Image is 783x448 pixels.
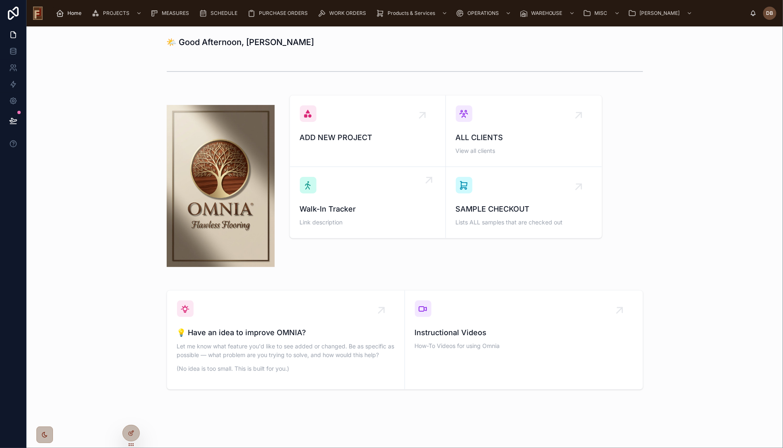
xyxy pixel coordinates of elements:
[531,10,563,17] span: WAREHOUSE
[89,6,146,21] a: PROJECTS
[245,6,314,21] a: PURCHASE ORDERS
[467,10,499,17] span: OPERATIONS
[766,10,773,17] span: DB
[415,327,633,338] span: Instructional Videos
[415,342,633,350] span: How-To Videos for using Omnia
[595,10,608,17] span: MISC
[259,10,308,17] span: PURCHASE ORDERS
[290,167,446,238] a: Walk-In TrackerLink description
[167,291,405,389] a: 💡 Have an idea to improve OMNIA?Let me know what feature you'd like to see added or changed. Be a...
[517,6,579,21] a: WAREHOUSE
[196,6,243,21] a: SCHEDULE
[300,203,436,215] span: Walk-In Tracker
[49,4,750,22] div: scrollable content
[177,364,395,373] p: (No idea is too small. This is built for you.)
[300,218,436,226] span: Link description
[453,6,515,21] a: OPERATIONS
[162,10,189,17] span: MEASURES
[177,342,395,359] p: Let me know what feature you'd like to see added or changed. Be as specific as possible — what pr...
[405,291,643,389] a: Instructional VideosHow-To Videos for using Omnia
[456,132,592,143] span: ALL CLIENTS
[581,6,624,21] a: MISC
[626,6,697,21] a: [PERSON_NAME]
[167,105,275,267] img: 34222-Omnia-logo---final.jpg
[103,10,129,17] span: PROJECTS
[456,203,592,215] span: SAMPLE CHECKOUT
[456,218,592,226] span: Lists ALL samples that are checked out
[33,7,43,20] img: App logo
[300,132,436,143] span: ADD NEW PROJECT
[329,10,366,17] span: WORK ORDERS
[374,6,452,21] a: Products & Services
[53,6,87,21] a: Home
[315,6,372,21] a: WORK ORDERS
[177,327,395,338] span: 💡 Have an idea to improve OMNIA?
[167,36,314,48] h1: 🌤️ Good Afternoon, [PERSON_NAME]
[148,6,195,21] a: MEASURES
[456,147,592,155] span: View all clients
[446,167,602,238] a: SAMPLE CHECKOUTLists ALL samples that are checked out
[211,10,237,17] span: SCHEDULE
[640,10,680,17] span: [PERSON_NAME]
[388,10,435,17] span: Products & Services
[446,95,602,167] a: ALL CLIENTSView all clients
[290,95,446,167] a: ADD NEW PROJECT
[67,10,81,17] span: Home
